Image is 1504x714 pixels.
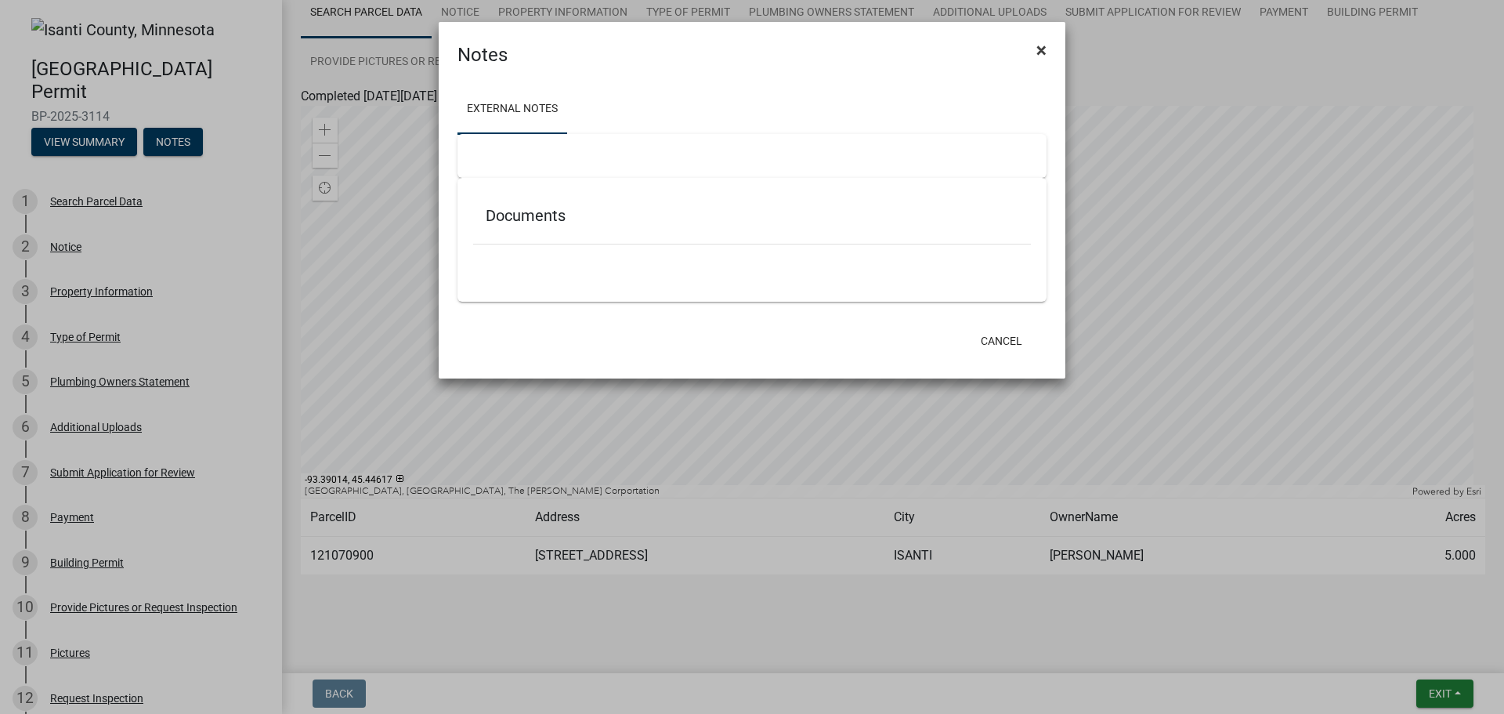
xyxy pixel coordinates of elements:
[457,41,508,69] h4: Notes
[486,206,1018,225] h5: Documents
[1024,28,1059,72] button: Close
[1036,39,1047,61] span: ×
[968,327,1035,355] button: Cancel
[457,85,567,135] a: External Notes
